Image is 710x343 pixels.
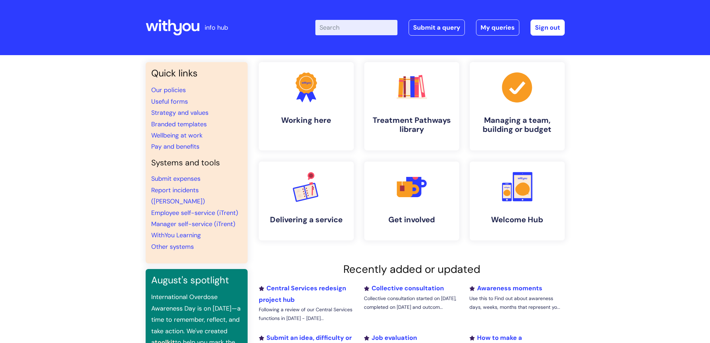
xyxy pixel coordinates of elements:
h4: Get involved [370,215,454,224]
a: WithYou Learning [151,231,201,239]
p: Following a review of our Central Services functions in [DATE] - [DATE]... [259,305,354,323]
a: Get involved [364,162,459,240]
a: Welcome Hub [470,162,565,240]
a: Central Services redesign project hub [259,284,346,304]
a: Managing a team, building or budget [470,62,565,150]
a: Working here [259,62,354,150]
a: Branded templates [151,120,207,128]
h3: Quick links [151,68,242,79]
a: Our policies [151,86,186,94]
a: Report incidents ([PERSON_NAME]) [151,186,205,206]
h4: Delivering a service [264,215,348,224]
a: My queries [476,20,519,36]
a: Delivering a service [259,162,354,240]
h4: Working here [264,116,348,125]
a: Submit expenses [151,174,200,183]
h4: Managing a team, building or budget [475,116,559,134]
h4: Systems and tools [151,158,242,168]
a: Pay and benefits [151,142,199,151]
a: Treatment Pathways library [364,62,459,150]
a: Submit a query [409,20,465,36]
a: Awareness moments [469,284,542,292]
h4: Welcome Hub [475,215,559,224]
div: | - [315,20,565,36]
a: Employee self-service (iTrent) [151,209,238,217]
a: Collective consultation [364,284,444,292]
p: Use this to Find out about awareness days, weeks, months that represent yo... [469,294,564,312]
a: Other systems [151,243,194,251]
a: Sign out [530,20,565,36]
a: Job evaluation [364,334,417,342]
input: Search [315,20,397,35]
a: Strategy and values [151,109,208,117]
a: Useful forms [151,97,188,106]
a: Manager self-service (iTrent) [151,220,235,228]
p: info hub [205,22,228,33]
h3: August's spotlight [151,275,242,286]
a: Wellbeing at work [151,131,203,140]
h2: Recently added or updated [259,263,565,276]
p: Collective consultation started on [DATE], completed on [DATE] and outcom... [364,294,459,312]
h4: Treatment Pathways library [370,116,454,134]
